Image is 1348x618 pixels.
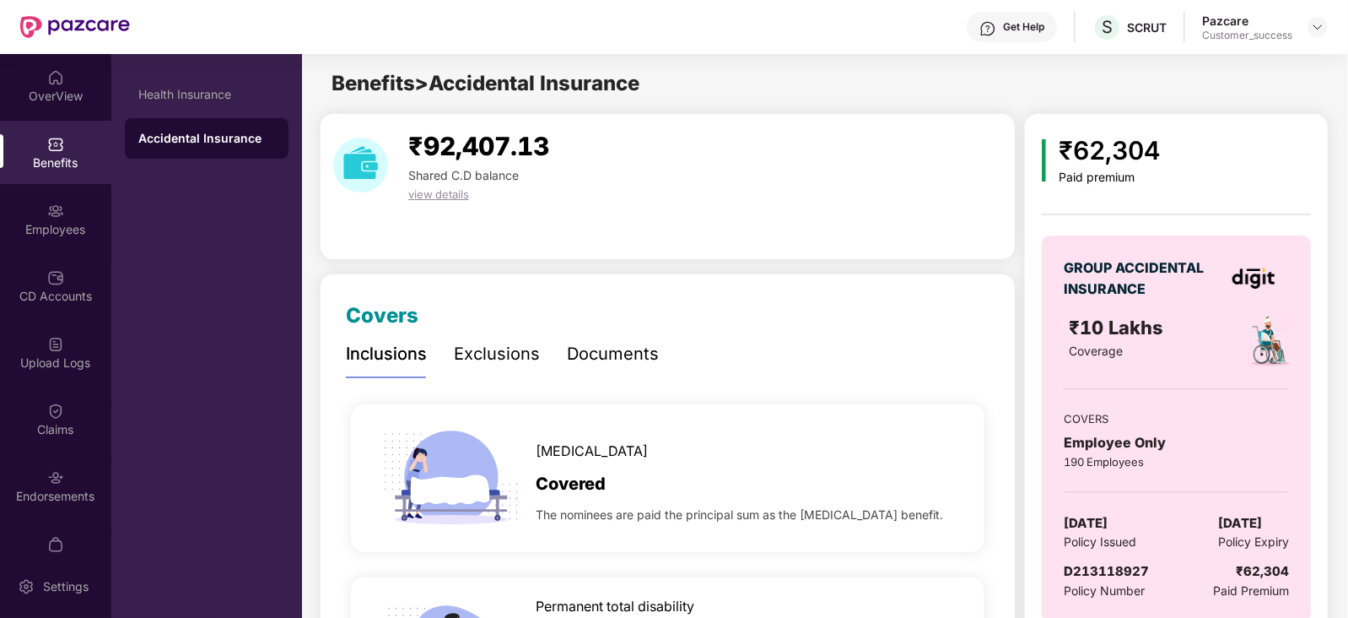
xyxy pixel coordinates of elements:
[1003,20,1044,34] div: Get Help
[536,441,648,462] span: [MEDICAL_DATA]
[1232,268,1275,289] img: insurerLogo
[567,341,659,367] div: Documents
[1202,29,1292,42] div: Customer_success
[138,88,275,101] div: Health Insurance
[47,136,64,153] img: svg+xml;base64,PHN2ZyBpZD0iQmVuZWZpdHMiIHhtbG5zPSJodHRwOi8vd3d3LnczLm9yZy8yMDAwL3N2ZyIgd2lkdGg9Ij...
[138,130,275,147] div: Accidental Insurance
[1064,583,1145,598] span: Policy Number
[47,269,64,286] img: svg+xml;base64,PHN2ZyBpZD0iQ0RfQWNjb3VudHMiIGRhdGEtbmFtZT0iQ0QgQWNjb3VudHMiIHhtbG5zPSJodHRwOi8vd3...
[1218,533,1289,551] span: Policy Expiry
[377,404,526,553] img: icon
[408,168,519,182] span: Shared C.D balance
[1064,453,1289,470] div: 190 Employees
[1127,19,1167,35] div: SCRUT
[346,341,427,367] div: Inclusions
[20,16,130,38] img: New Pazcare Logo
[333,138,388,192] img: download
[979,20,996,37] img: svg+xml;base64,PHN2ZyBpZD0iSGVscC0zMngzMiIgeG1sbnM9Imh0dHA6Ly93d3cudzMub3JnLzIwMDAvc3ZnIiB3aWR0aD...
[1064,533,1136,551] span: Policy Issued
[454,341,540,367] div: Exclusions
[47,336,64,353] img: svg+xml;base64,PHN2ZyBpZD0iVXBsb2FkX0xvZ3MiIGRhdGEtbmFtZT0iVXBsb2FkIExvZ3MiIHhtbG5zPSJodHRwOi8vd3...
[1069,344,1123,358] span: Coverage
[332,71,639,95] span: Benefits > Accidental Insurance
[47,536,64,553] img: svg+xml;base64,PHN2ZyBpZD0iTXlfT3JkZXJzIiBkYXRhLW5hbWU9Ik15IE9yZGVycyIgeG1sbnM9Imh0dHA6Ly93d3cudz...
[47,403,64,420] img: svg+xml;base64,PHN2ZyBpZD0iQ2xhaW0iIHhtbG5zPSJodHRwOi8vd3d3LnczLm9yZy8yMDAwL3N2ZyIgd2lkdGg9IjIwIi...
[536,596,694,617] span: Permanent total disability
[18,578,35,595] img: svg+xml;base64,PHN2ZyBpZD0iU2V0dGluZy0yMHgyMCIgeG1sbnM9Imh0dHA6Ly93d3cudzMub3JnLzIwMDAvc3ZnIiB3aW...
[408,187,469,201] span: view details
[38,578,94,595] div: Settings
[47,203,64,220] img: svg+xml;base64,PHN2ZyBpZD0iRW1wbG95ZWVzIiB4bWxucz0iaHR0cDovL3d3dy53My5vcmcvMjAwMC9zdmciIHdpZHRoPS...
[1311,20,1324,34] img: svg+xml;base64,PHN2ZyBpZD0iRHJvcGRvd24tMzJ4MzIiIHhtbG5zPSJodHRwOi8vd3d3LnczLm9yZy8yMDAwL3N2ZyIgd2...
[1064,563,1149,579] span: D213118927
[1243,313,1297,368] img: policyIcon
[1213,582,1289,600] span: Paid Premium
[1236,561,1289,582] div: ₹62,304
[47,469,64,486] img: svg+xml;base64,PHN2ZyBpZD0iRW5kb3JzZW1lbnRzIiB4bWxucz0iaHR0cDovL3d3dy53My5vcmcvMjAwMC9zdmciIHdpZH...
[1064,513,1108,534] span: [DATE]
[1202,13,1292,29] div: Pazcare
[1102,17,1113,37] span: S
[1064,410,1289,427] div: COVERS
[1064,257,1211,300] div: GROUP ACCIDENTAL INSURANCE
[346,300,418,332] div: Covers
[47,69,64,86] img: svg+xml;base64,PHN2ZyBpZD0iSG9tZSIgeG1sbnM9Imh0dHA6Ly93d3cudzMub3JnLzIwMDAvc3ZnIiB3aWR0aD0iMjAiIG...
[1069,317,1168,339] span: ₹10 Lakhs
[536,471,606,497] span: Covered
[1064,432,1289,453] div: Employee Only
[408,131,549,161] span: ₹92,407.13
[536,506,943,524] span: The nominees are paid the principal sum as the [MEDICAL_DATA] benefit.
[1042,139,1046,182] img: icon
[1060,171,1161,185] div: Paid premium
[1218,513,1262,534] span: [DATE]
[1060,131,1161,171] div: ₹62,304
